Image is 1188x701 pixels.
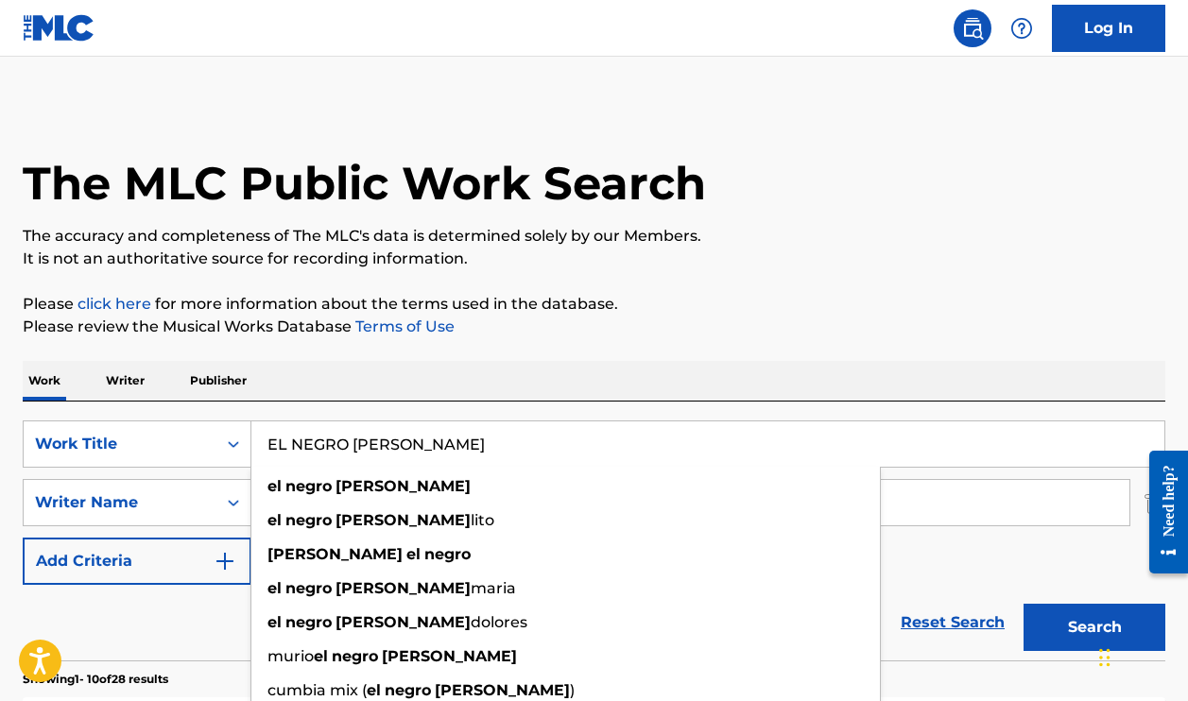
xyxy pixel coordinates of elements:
[336,511,471,529] strong: [PERSON_NAME]
[23,538,251,585] button: Add Criteria
[214,550,236,573] img: 9d2ae6d4665cec9f34b9.svg
[23,671,168,688] p: Showing 1 - 10 of 28 results
[267,613,282,631] strong: el
[314,647,328,665] strong: el
[267,477,282,495] strong: el
[382,647,517,665] strong: [PERSON_NAME]
[1099,629,1111,686] div: Drag
[35,491,205,514] div: Writer Name
[267,681,367,699] span: cumbia mix (
[352,317,455,335] a: Terms of Use
[1010,17,1033,40] img: help
[100,361,150,401] p: Writer
[267,511,282,529] strong: el
[471,579,516,597] span: maria
[961,17,984,40] img: search
[1052,5,1165,52] a: Log In
[367,681,381,699] strong: el
[406,545,421,563] strong: el
[267,647,314,665] span: murio
[471,511,494,529] span: lito
[285,613,332,631] strong: negro
[23,155,706,212] h1: The MLC Public Work Search
[184,361,252,401] p: Publisher
[336,613,471,631] strong: [PERSON_NAME]
[1093,610,1188,701] iframe: Chat Widget
[77,295,151,313] a: click here
[424,545,471,563] strong: negro
[435,681,570,699] strong: [PERSON_NAME]
[23,316,1165,338] p: Please review the Musical Works Database
[385,681,431,699] strong: negro
[336,477,471,495] strong: [PERSON_NAME]
[1003,9,1041,47] div: Help
[267,579,282,597] strong: el
[891,602,1014,643] a: Reset Search
[23,225,1165,248] p: The accuracy and completeness of The MLC's data is determined solely by our Members.
[285,477,332,495] strong: negro
[570,681,575,699] span: )
[23,293,1165,316] p: Please for more information about the terms used in the database.
[336,579,471,597] strong: [PERSON_NAME]
[23,361,66,401] p: Work
[23,14,95,42] img: MLC Logo
[23,248,1165,270] p: It is not an authoritative source for recording information.
[471,613,527,631] span: dolores
[23,420,1165,660] form: Search Form
[35,433,205,455] div: Work Title
[1135,431,1188,592] iframe: Resource Center
[285,579,332,597] strong: negro
[1024,604,1165,651] button: Search
[267,545,403,563] strong: [PERSON_NAME]
[285,511,332,529] strong: negro
[954,9,991,47] a: Public Search
[332,647,378,665] strong: negro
